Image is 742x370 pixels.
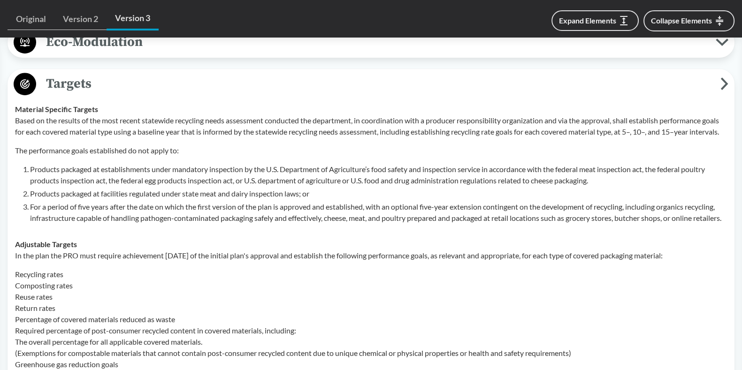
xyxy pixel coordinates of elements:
strong: Material Specific Targets [15,105,98,113]
button: Targets [11,72,731,96]
p: Based on the results of the most recent statewide recycling needs assessment conducted the depart... [15,115,727,137]
p: Products packaged at establishments under mandatory inspection by the U.S. Department of Agricult... [30,164,727,186]
span: Targets [36,73,720,94]
p: The performance goals established do not apply to: [15,145,727,156]
span: Eco-Modulation [36,31,716,53]
a: Version 3 [107,8,159,30]
button: Eco-Modulation [11,30,731,54]
button: Expand Elements [551,10,639,31]
button: Collapse Elements [643,10,734,31]
p: In the plan the PRO must require achievement [DATE] of the initial plan's approval and establish ... [15,250,727,261]
a: Original [8,8,54,30]
strong: Adjustable Targets [15,240,77,249]
p: Products packaged at facilities regulated under state meat and dairy inspection laws; or [30,188,727,199]
p: For a period of five years after the date on which the first version of the plan is approved and ... [30,201,727,224]
p: Recycling rates Composting rates Reuse rates Return rates Percentage of covered materials reduced... [15,269,727,370]
a: Version 2 [54,8,107,30]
